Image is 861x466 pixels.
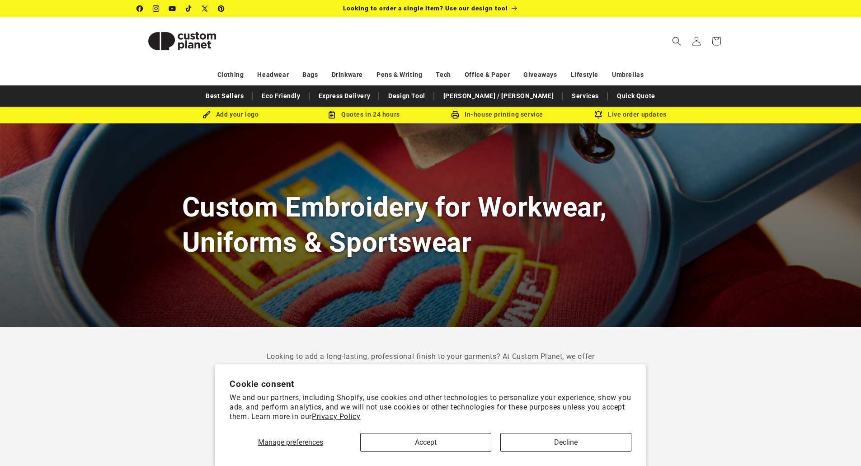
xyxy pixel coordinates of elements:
div: Quotes in 24 hours [297,109,431,120]
div: In-house printing service [431,109,564,120]
a: Clothing [217,67,244,83]
summary: Search [667,31,687,51]
a: Headwear [257,67,289,83]
img: In-house printing [451,111,459,119]
p: We and our partners, including Shopify, use cookies and other technologies to personalize your ex... [230,393,631,421]
a: Express Delivery [314,88,375,104]
button: Decline [500,433,631,452]
a: Tech [436,67,451,83]
span: Manage preferences [258,438,323,447]
a: Umbrellas [612,67,644,83]
button: Manage preferences [230,433,351,452]
button: Accept [360,433,491,452]
a: Services [567,88,603,104]
a: Quick Quote [612,88,660,104]
img: Order Updates Icon [328,111,336,119]
img: Brush Icon [202,111,211,119]
a: Custom Planet [133,17,231,65]
div: Add your logo [164,109,297,120]
a: Privacy Policy [312,412,360,421]
h2: Cookie consent [230,379,631,389]
a: [PERSON_NAME] / [PERSON_NAME] [439,88,558,104]
a: Lifestyle [571,67,598,83]
a: Giveaways [523,67,557,83]
a: Pens & Writing [376,67,422,83]
a: Eco Friendly [257,88,305,104]
span: Looking to order a single item? Use our design tool [343,5,508,12]
a: Bags [302,67,318,83]
a: Design Tool [384,88,430,104]
a: Best Sellers [201,88,248,104]
img: Custom Planet [137,21,227,61]
p: Looking to add a long-lasting, professional finish to your garments? At Custom Planet, we offer e... [267,350,595,389]
img: Order updates [594,111,602,119]
a: Office & Paper [465,67,510,83]
h1: Custom Embroidery for Workwear, Uniforms & Sportswear [182,190,679,259]
a: Drinkware [332,67,363,83]
iframe: Chat Widget [816,423,861,466]
div: Live order updates [564,109,697,120]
